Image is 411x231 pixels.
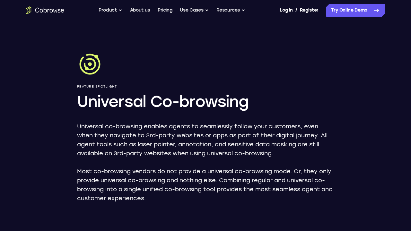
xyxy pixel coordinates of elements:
[77,91,334,112] h1: Universal Co-browsing
[77,51,103,77] img: Universal Co-browsing
[295,6,297,14] span: /
[77,85,334,89] p: Feature Spotlight
[280,4,293,17] a: Log In
[326,4,385,17] a: Try Online Demo
[77,122,334,158] p: Universal co-browsing enables agents to seamlessly follow your customers, even when they navigate...
[180,4,209,17] button: Use Cases
[130,4,150,17] a: About us
[99,4,122,17] button: Product
[300,4,319,17] a: Register
[216,4,245,17] button: Resources
[158,4,172,17] a: Pricing
[26,6,64,14] a: Go to the home page
[77,167,334,203] p: Most co-browsing vendors do not provide a universal co-browsing mode. Or, they only provide unive...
